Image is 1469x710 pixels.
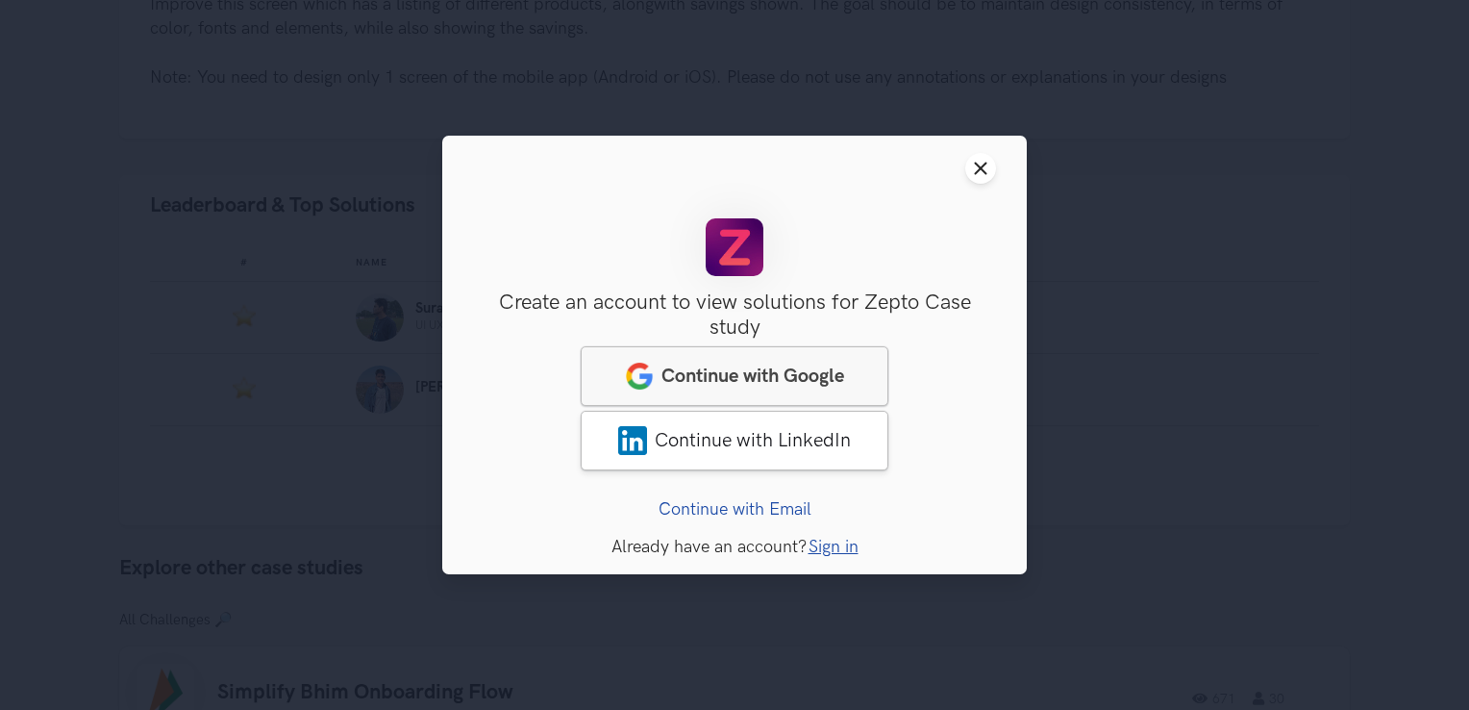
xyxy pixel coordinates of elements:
[625,362,654,391] img: google
[659,499,811,520] a: Continue with Email
[661,365,844,388] span: Continue with Google
[611,537,807,557] span: Already have an account?
[809,537,859,557] a: Sign in
[473,291,996,342] h3: Create an account to view solutions for Zepto Case study
[581,411,888,470] a: LinkedInContinue with LinkedIn
[618,426,647,455] img: LinkedIn
[581,346,888,406] a: googleContinue with Google
[655,429,851,452] span: Continue with LinkedIn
